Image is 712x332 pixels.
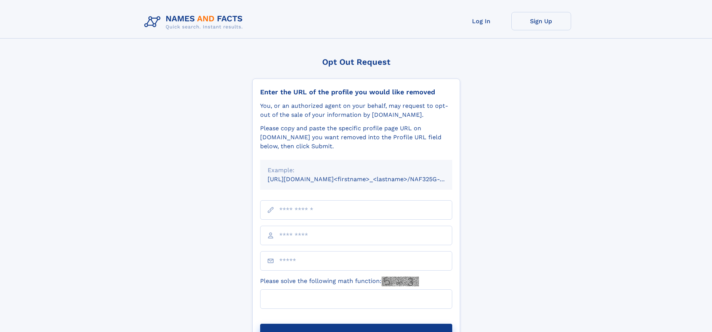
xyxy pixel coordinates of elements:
[268,166,445,175] div: Example:
[260,88,452,96] div: Enter the URL of the profile you would like removed
[141,12,249,32] img: Logo Names and Facts
[511,12,571,30] a: Sign Up
[260,101,452,119] div: You, or an authorized agent on your behalf, may request to opt-out of the sale of your informatio...
[451,12,511,30] a: Log In
[252,57,460,67] div: Opt Out Request
[260,124,452,151] div: Please copy and paste the specific profile page URL on [DOMAIN_NAME] you want removed into the Pr...
[260,277,419,286] label: Please solve the following math function:
[268,176,466,183] small: [URL][DOMAIN_NAME]<firstname>_<lastname>/NAF325G-xxxxxxxx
